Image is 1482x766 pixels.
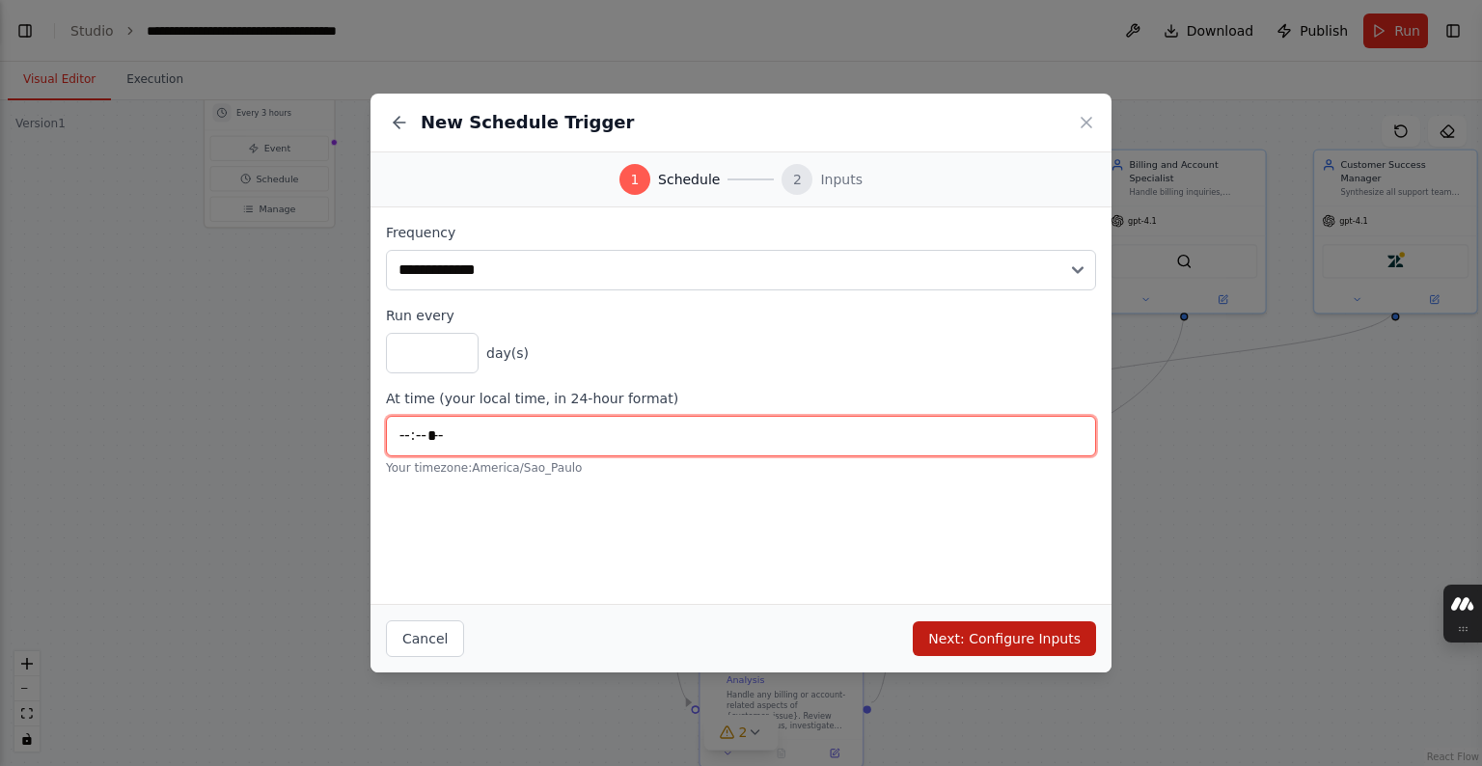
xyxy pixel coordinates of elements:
[421,109,634,136] h2: New Schedule Trigger
[386,389,1096,408] label: At time (your local time, in 24-hour format)
[386,460,1096,476] p: Your timezone: America/Sao_Paulo
[386,620,464,657] button: Cancel
[386,223,1096,242] label: Frequency
[386,306,1096,325] label: Run every
[820,170,863,189] span: Inputs
[619,164,650,195] div: 1
[782,164,812,195] div: 2
[913,621,1096,656] button: Next: Configure Inputs
[486,343,529,363] span: day(s)
[658,170,720,189] span: Schedule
